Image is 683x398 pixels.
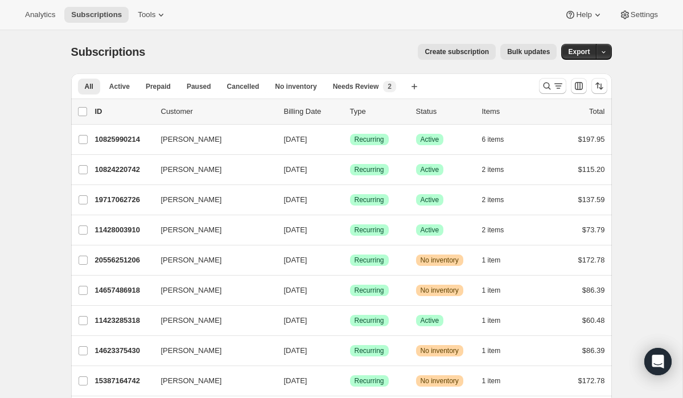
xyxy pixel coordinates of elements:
[355,135,384,144] span: Recurring
[71,10,122,19] span: Subscriptions
[284,225,307,234] span: [DATE]
[582,316,605,325] span: $60.48
[161,106,275,117] p: Customer
[482,316,501,325] span: 1 item
[578,165,605,174] span: $115.20
[355,256,384,265] span: Recurring
[284,346,307,355] span: [DATE]
[482,192,517,208] button: 2 items
[421,256,459,265] span: No inventory
[284,106,341,117] p: Billing Date
[154,342,268,360] button: [PERSON_NAME]
[558,7,610,23] button: Help
[482,106,539,117] div: Items
[161,224,222,236] span: [PERSON_NAME]
[578,256,605,264] span: $172.78
[416,106,473,117] p: Status
[95,106,152,117] p: ID
[284,286,307,294] span: [DATE]
[482,195,504,204] span: 2 items
[421,286,459,295] span: No inventory
[355,165,384,174] span: Recurring
[161,345,222,356] span: [PERSON_NAME]
[25,10,55,19] span: Analytics
[85,82,93,91] span: All
[578,376,605,385] span: $172.78
[355,286,384,295] span: Recurring
[284,376,307,385] span: [DATE]
[109,82,130,91] span: Active
[582,225,605,234] span: $73.79
[425,47,489,56] span: Create subscription
[582,346,605,355] span: $86.39
[64,7,129,23] button: Subscriptions
[154,311,268,330] button: [PERSON_NAME]
[482,376,501,385] span: 1 item
[95,134,152,145] p: 10825990214
[405,79,423,95] button: Create new view
[275,82,316,91] span: No inventory
[571,78,587,94] button: Customize table column order and visibility
[482,162,517,178] button: 2 items
[161,375,222,387] span: [PERSON_NAME]
[95,224,152,236] p: 11428003910
[95,192,605,208] div: 19717062726[PERSON_NAME][DATE]SuccessRecurringSuccessActive2 items$137.59
[138,10,155,19] span: Tools
[350,106,407,117] div: Type
[631,10,658,19] span: Settings
[355,346,384,355] span: Recurring
[355,376,384,385] span: Recurring
[421,316,439,325] span: Active
[421,225,439,235] span: Active
[161,315,222,326] span: [PERSON_NAME]
[227,82,260,91] span: Cancelled
[482,373,513,389] button: 1 item
[482,165,504,174] span: 2 items
[612,7,665,23] button: Settings
[95,282,605,298] div: 14657486918[PERSON_NAME][DATE]SuccessRecurringWarningNo inventory1 item$86.39
[95,222,605,238] div: 11428003910[PERSON_NAME][DATE]SuccessRecurringSuccessActive2 items$73.79
[482,225,504,235] span: 2 items
[131,7,174,23] button: Tools
[482,286,501,295] span: 1 item
[161,194,222,206] span: [PERSON_NAME]
[421,135,439,144] span: Active
[187,82,211,91] span: Paused
[482,132,517,147] button: 6 items
[154,281,268,299] button: [PERSON_NAME]
[161,285,222,296] span: [PERSON_NAME]
[355,195,384,204] span: Recurring
[421,376,459,385] span: No inventory
[154,191,268,209] button: [PERSON_NAME]
[95,315,152,326] p: 11423285318
[507,47,550,56] span: Bulk updates
[95,285,152,296] p: 14657486918
[161,164,222,175] span: [PERSON_NAME]
[95,373,605,389] div: 15387164742[PERSON_NAME][DATE]SuccessRecurringWarningNo inventory1 item$172.78
[95,106,605,117] div: IDCustomerBilling DateTypeStatusItemsTotal
[95,164,152,175] p: 10824220742
[539,78,566,94] button: Search and filter results
[154,161,268,179] button: [PERSON_NAME]
[154,372,268,390] button: [PERSON_NAME]
[355,316,384,325] span: Recurring
[644,348,672,375] div: Open Intercom Messenger
[561,44,596,60] button: Export
[146,82,171,91] span: Prepaid
[582,286,605,294] span: $86.39
[482,343,513,359] button: 1 item
[284,256,307,264] span: [DATE]
[154,221,268,239] button: [PERSON_NAME]
[568,47,590,56] span: Export
[482,282,513,298] button: 1 item
[388,82,392,91] span: 2
[418,44,496,60] button: Create subscription
[95,375,152,387] p: 15387164742
[95,343,605,359] div: 14623375430[PERSON_NAME][DATE]SuccessRecurringWarningNo inventory1 item$86.39
[482,222,517,238] button: 2 items
[500,44,557,60] button: Bulk updates
[95,132,605,147] div: 10825990214[PERSON_NAME][DATE]SuccessRecurringSuccessActive6 items$197.95
[154,130,268,149] button: [PERSON_NAME]
[161,255,222,266] span: [PERSON_NAME]
[95,194,152,206] p: 19717062726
